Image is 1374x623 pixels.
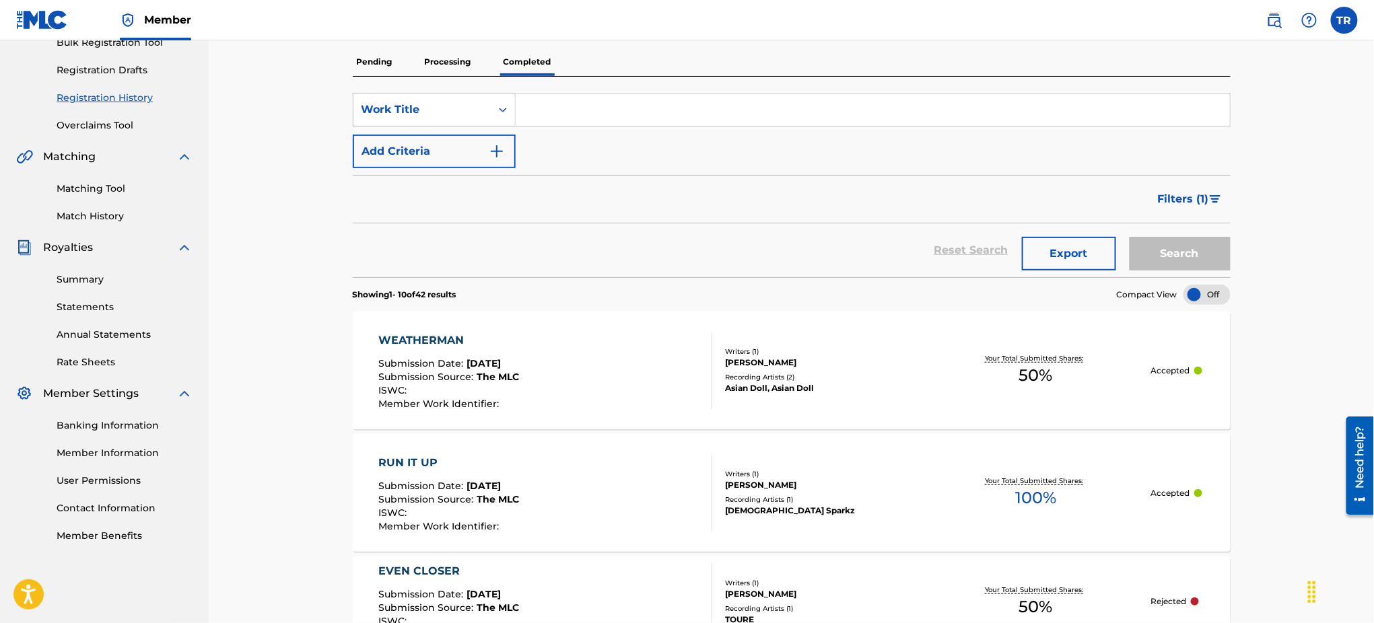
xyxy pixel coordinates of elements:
[725,603,921,614] div: Recording Artists ( 1 )
[43,240,93,256] span: Royalties
[1336,411,1374,519] iframe: Resource Center
[379,371,477,383] span: Submission Source :
[379,384,411,396] span: ISWC :
[725,505,921,517] div: [DEMOGRAPHIC_DATA] Sparkz
[57,300,193,314] a: Statements
[1307,558,1374,623] iframe: Chat Widget
[1266,12,1282,28] img: search
[1117,289,1177,301] span: Compact View
[1301,572,1323,612] div: Drag
[16,10,68,30] img: MLC Logo
[57,418,193,433] a: Banking Information
[421,48,475,76] p: Processing
[57,328,193,342] a: Annual Statements
[379,493,477,505] span: Submission Source :
[176,386,193,402] img: expand
[353,311,1231,429] a: WEATHERMANSubmission Date:[DATE]Submission Source:The MLCISWC:Member Work Identifier:Writers (1)[...
[16,240,32,256] img: Royalties
[985,476,1087,486] p: Your Total Submitted Shares:
[43,386,139,402] span: Member Settings
[57,474,193,488] a: User Permissions
[1151,595,1187,608] p: Rejected
[477,601,520,614] span: The MLC
[489,143,505,159] img: 9d2ae6d4665cec9f34b9.svg
[1019,363,1053,388] span: 50 %
[57,91,193,105] a: Registration History
[500,48,555,76] p: Completed
[1296,7,1323,34] div: Help
[57,501,193,515] a: Contact Information
[467,357,502,369] span: [DATE]
[379,563,520,579] div: EVEN CLOSER
[379,601,477,614] span: Submission Source :
[57,63,193,77] a: Registration Drafts
[57,209,193,223] a: Match History
[353,93,1231,277] form: Search Form
[120,12,136,28] img: Top Rightsholder
[725,479,921,491] div: [PERSON_NAME]
[379,588,467,600] span: Submission Date :
[1150,182,1231,216] button: Filters (1)
[57,36,193,50] a: Bulk Registration Tool
[379,455,520,471] div: RUN IT UP
[144,12,191,28] span: Member
[1015,486,1056,510] span: 100 %
[379,332,520,349] div: WEATHERMAN
[57,529,193,543] a: Member Benefits
[1331,7,1358,34] div: User Menu
[353,434,1231,552] a: RUN IT UPSubmission Date:[DATE]Submission Source:The MLCISWC:Member Work Identifier:Writers (1)[P...
[57,182,193,196] a: Matching Tool
[1261,7,1288,34] a: Public Search
[16,149,33,165] img: Matching
[379,357,467,369] span: Submission Date :
[362,102,483,118] div: Work Title
[467,588,502,600] span: [DATE]
[379,507,411,519] span: ISWC :
[57,355,193,369] a: Rate Sheets
[43,149,96,165] span: Matching
[379,480,467,492] span: Submission Date :
[1019,595,1053,619] span: 50 %
[725,346,921,357] div: Writers ( 1 )
[1151,487,1190,499] p: Accepted
[725,372,921,382] div: Recording Artists ( 2 )
[57,272,193,287] a: Summary
[725,578,921,588] div: Writers ( 1 )
[725,494,921,505] div: Recording Artists ( 1 )
[353,135,516,168] button: Add Criteria
[725,357,921,369] div: [PERSON_NAME]
[16,386,32,402] img: Member Settings
[1158,191,1209,207] span: Filters ( 1 )
[467,480,502,492] span: [DATE]
[379,520,503,532] span: Member Work Identifier :
[1151,365,1190,377] p: Accepted
[353,48,397,76] p: Pending
[353,289,456,301] p: Showing 1 - 10 of 42 results
[1301,12,1317,28] img: help
[1022,237,1116,270] button: Export
[725,469,921,479] div: Writers ( 1 )
[57,446,193,460] a: Member Information
[985,585,1087,595] p: Your Total Submitted Shares:
[1210,195,1221,203] img: filter
[725,382,921,394] div: Asian Doll, Asian Doll
[477,493,520,505] span: The MLC
[57,118,193,133] a: Overclaims Tool
[176,149,193,165] img: expand
[477,371,520,383] span: The MLC
[379,398,503,410] span: Member Work Identifier :
[176,240,193,256] img: expand
[725,588,921,600] div: [PERSON_NAME]
[985,353,1087,363] p: Your Total Submitted Shares:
